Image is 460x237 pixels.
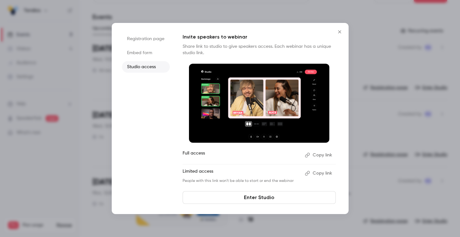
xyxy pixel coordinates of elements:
[183,168,300,178] p: Limited access
[122,47,170,59] li: Embed form
[122,33,170,45] li: Registration page
[183,150,300,160] p: Full access
[183,33,336,41] p: Invite speakers to webinar
[183,191,336,204] a: Enter Studio
[302,168,336,178] button: Copy link
[333,25,346,38] button: Close
[183,43,336,56] p: Share link to studio to give speakers access. Each webinar has a unique studio link.
[302,150,336,160] button: Copy link
[122,61,170,73] li: Studio access
[189,64,329,143] img: Invite speakers to webinar
[183,178,300,183] p: People with this link won't be able to start or end the webinar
